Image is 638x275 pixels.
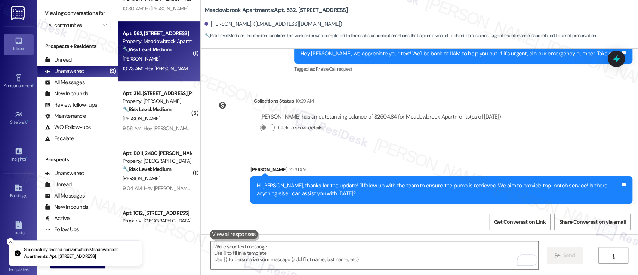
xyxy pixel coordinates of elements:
[26,155,27,161] span: •
[123,106,171,113] strong: 🔧 Risk Level: Medium
[260,113,500,121] div: [PERSON_NAME] has an outstanding balance of $2504.84 for Meadowbrook Apartments (as of [DATE])
[123,149,192,157] div: Apt. B011, 2400 [PERSON_NAME] St
[45,226,79,233] div: Follow Ups
[45,135,74,143] div: Escalate
[253,97,293,105] div: Collections Status
[37,156,118,164] div: Prospects
[123,157,192,165] div: Property: [GEOGRAPHIC_DATA] Apts
[204,33,244,39] strong: 🔧 Risk Level: Medium
[123,37,192,45] div: Property: Meadowbrook Apartments
[123,55,160,62] span: [PERSON_NAME]
[45,67,84,75] div: Unanswered
[123,175,160,182] span: [PERSON_NAME]
[45,79,85,86] div: All Messages
[123,46,171,53] strong: 🔧 Risk Level: Medium
[123,97,192,105] div: Property: [PERSON_NAME]
[555,253,560,259] i: 
[123,115,160,122] span: [PERSON_NAME]
[278,124,322,132] label: Click to show details
[610,253,616,259] i: 
[24,247,136,260] p: Successfully shared conversation Meadowbrook Apartments: Apt. [STREET_ADDRESS]
[250,166,632,176] div: [PERSON_NAME]
[45,7,110,19] label: Viewing conversations for
[37,42,118,50] div: Prospects + Residents
[123,89,192,97] div: Apt. 314, [STREET_ADDRESS][PERSON_NAME]
[45,169,84,177] div: Unanswered
[45,181,72,189] div: Unread
[108,65,118,77] div: (9)
[29,266,30,271] span: •
[123,217,192,225] div: Property: [GEOGRAPHIC_DATA]
[123,209,192,217] div: Apt. 1012, [STREET_ADDRESS]
[123,185,440,192] div: 9:04 AM: Hey [PERSON_NAME], we appreciate your text! We'll be back at 11AM to help you out. If it...
[45,123,91,131] div: WO Follow-ups
[45,192,85,200] div: All Messages
[559,218,626,226] span: Share Conversation via email
[563,251,575,259] span: Send
[45,101,97,109] div: Review follow-ups
[123,125,439,132] div: 9:58 AM: Hey [PERSON_NAME], we appreciate your text! We'll be back at 11AM to help you out. If it...
[211,241,538,269] textarea: To enrich screen reader interactions, please activate Accessibility in Grammarly extension settings
[494,218,545,226] span: Get Conversation Link
[123,65,440,72] div: 10:23 AM: Hey [PERSON_NAME], we appreciate your text! We'll be back at 11AM to help you out. If i...
[11,6,26,20] img: ResiDesk Logo
[300,50,620,58] div: Hey [PERSON_NAME], we appreciate your text! We'll be back at 11AM to help you out. If it's urgent...
[33,82,34,87] span: •
[256,182,620,198] div: Hi [PERSON_NAME], thanks for the update! I'll follow up with the team to ensure the pump is retri...
[123,30,192,37] div: Apt. 562, [STREET_ADDRESS]
[45,214,70,222] div: Active
[45,56,72,64] div: Unread
[45,203,88,211] div: New Inbounds
[294,64,632,74] div: Tagged as:
[45,90,88,98] div: New Inbounds
[329,66,352,72] span: Call request
[123,5,511,12] div: 10:30 AM: Hi [PERSON_NAME], thanks for confirming the kitchen cabinet work order was completed! I...
[48,19,98,31] input: All communities
[204,6,348,14] b: Meadowbrook Apartments: Apt. 562, [STREET_ADDRESS]
[45,112,86,120] div: Maintenance
[7,238,14,245] button: Close toast
[287,166,306,174] div: 10:31 AM
[204,20,342,28] div: [PERSON_NAME]. ([EMAIL_ADDRESS][DOMAIN_NAME])
[27,119,28,124] span: •
[102,22,107,28] i: 
[204,32,596,40] span: : The resident confirms the work order was completed to their satisfaction but mentions that a pu...
[294,97,314,105] div: 10:29 AM
[316,66,329,72] span: Praise ,
[123,166,171,172] strong: 🔧 Risk Level: Medium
